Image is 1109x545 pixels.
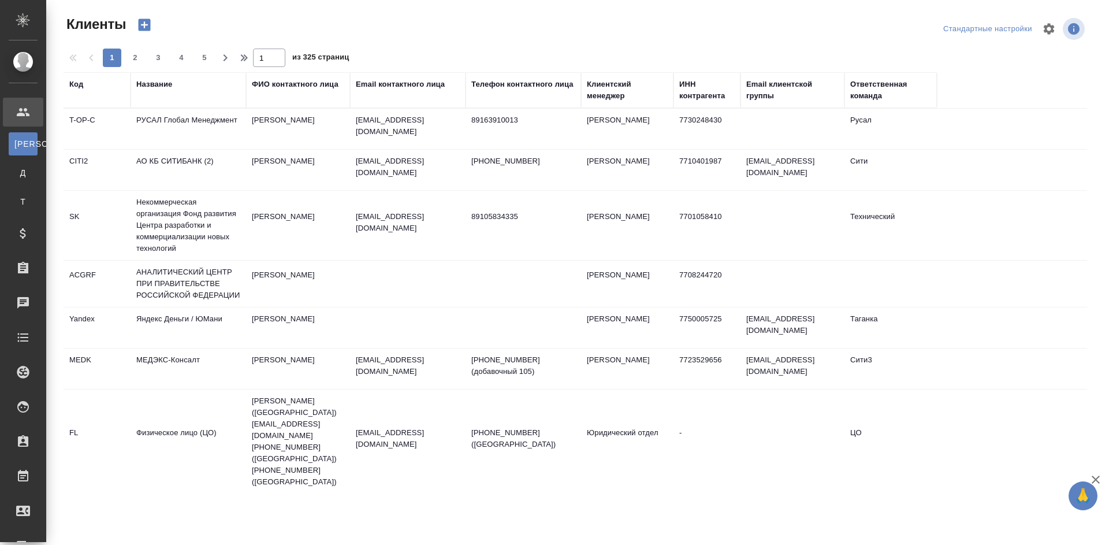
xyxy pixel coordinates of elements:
[356,79,445,90] div: Email контактного лица
[126,49,144,67] button: 2
[136,79,172,90] div: Название
[673,421,740,462] td: -
[69,79,83,90] div: Код
[581,348,673,389] td: [PERSON_NAME]
[356,114,460,138] p: [EMAIL_ADDRESS][DOMAIN_NAME]
[673,205,740,246] td: 7701058410
[850,79,931,102] div: Ответственная команда
[673,307,740,348] td: 7750005725
[252,79,338,90] div: ФИО контактного лица
[195,52,214,64] span: 5
[149,52,168,64] span: 3
[131,109,246,149] td: РУСАЛ Глобал Менеджмент
[471,79,574,90] div: Телефон контактного лица
[131,307,246,348] td: Яндекс Деньги / ЮМани
[246,307,350,348] td: [PERSON_NAME]
[172,49,191,67] button: 4
[64,15,126,34] span: Клиенты
[246,205,350,246] td: [PERSON_NAME]
[126,52,144,64] span: 2
[64,348,131,389] td: MEDK
[64,307,131,348] td: Yandex
[673,109,740,149] td: 7730248430
[940,20,1035,38] div: split button
[9,190,38,213] a: Т
[471,155,575,167] p: [PHONE_NUMBER]
[581,307,673,348] td: [PERSON_NAME]
[64,150,131,190] td: CITI2
[356,354,460,377] p: [EMAIL_ADDRESS][DOMAIN_NAME]
[14,167,32,179] span: Д
[844,421,937,462] td: ЦО
[844,348,937,389] td: Сити3
[246,150,350,190] td: [PERSON_NAME]
[292,50,349,67] span: из 325 страниц
[356,211,460,234] p: [EMAIL_ADDRESS][DOMAIN_NAME]
[581,264,673,304] td: [PERSON_NAME]
[131,421,246,462] td: Физическое лицо (ЦО)
[14,196,32,207] span: Т
[581,421,673,462] td: Юридический отдел
[844,307,937,348] td: Таганка
[9,161,38,184] a: Д
[356,155,460,179] p: [EMAIL_ADDRESS][DOMAIN_NAME]
[64,205,131,246] td: SK
[131,348,246,389] td: МЕДЭКС-Консалт
[9,132,38,155] a: [PERSON_NAME]
[587,79,668,102] div: Клиентский менеджер
[131,191,246,260] td: Некоммерческая организация Фонд развития Центра разработки и коммерциализации новых технологий
[131,261,246,307] td: АНАЛИТИЧЕСКИЙ ЦЕНТР ПРИ ПРАВИТЕЛЬСТВЕ РОССИЙСКОЙ ФЕДЕРАЦИИ
[246,109,350,149] td: [PERSON_NAME]
[471,427,575,450] p: [PHONE_NUMBER] ([GEOGRAPHIC_DATA])
[673,348,740,389] td: 7723529656
[844,150,937,190] td: Сити
[673,150,740,190] td: 7710401987
[740,150,844,190] td: [EMAIL_ADDRESS][DOMAIN_NAME]
[581,109,673,149] td: [PERSON_NAME]
[471,114,575,126] p: 89163910013
[1069,481,1097,510] button: 🙏
[246,348,350,389] td: [PERSON_NAME]
[1063,18,1087,40] span: Посмотреть информацию
[195,49,214,67] button: 5
[673,264,740,304] td: 7708244720
[581,205,673,246] td: [PERSON_NAME]
[740,307,844,348] td: [EMAIL_ADDRESS][DOMAIN_NAME]
[172,52,191,64] span: 4
[581,150,673,190] td: [PERSON_NAME]
[1035,15,1063,43] span: Настроить таблицу
[471,354,575,377] p: [PHONE_NUMBER] (добавочный 105)
[131,150,246,190] td: АО КБ СИТИБАНК (2)
[471,211,575,223] p: 89105834335
[844,109,937,149] td: Русал
[746,79,839,102] div: Email клиентской группы
[131,15,158,35] button: Создать
[64,421,131,462] td: FL
[246,390,350,494] td: [PERSON_NAME] ([GEOGRAPHIC_DATA]) [EMAIL_ADDRESS][DOMAIN_NAME] [PHONE_NUMBER] ([GEOGRAPHIC_DATA])...
[64,264,131,304] td: ACGRF
[64,109,131,149] td: T-OP-C
[679,79,735,102] div: ИНН контрагента
[844,205,937,246] td: Технический
[246,264,350,304] td: [PERSON_NAME]
[1073,484,1093,508] span: 🙏
[14,138,32,150] span: [PERSON_NAME]
[740,348,844,389] td: [EMAIL_ADDRESS][DOMAIN_NAME]
[356,427,460,450] p: [EMAIL_ADDRESS][DOMAIN_NAME]
[149,49,168,67] button: 3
